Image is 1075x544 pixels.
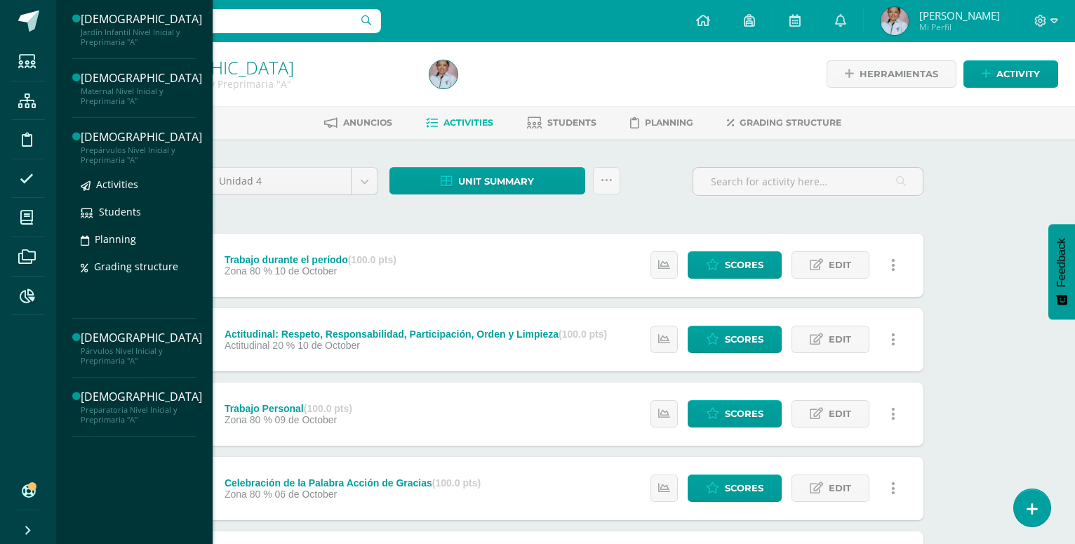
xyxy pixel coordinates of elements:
[109,58,413,77] h1: Evangelización
[919,8,1000,22] span: [PERSON_NAME]
[963,60,1058,88] a: Activity
[81,204,202,220] a: Students
[725,326,763,352] span: Scores
[275,414,338,425] span: 09 de October
[304,403,352,414] strong: (100.0 pts)
[348,254,396,265] strong: (100.0 pts)
[95,232,136,246] span: Planning
[275,489,338,500] span: 06 de October
[829,475,851,501] span: Edit
[225,414,272,425] span: Zona 80 %
[225,265,272,277] span: Zona 80 %
[81,11,202,47] a: [DEMOGRAPHIC_DATA]Jardín Infantil Nivel Inicial y Preprimaria "A"
[81,231,202,247] a: Planning
[727,112,841,134] a: Grading structure
[688,475,782,502] a: Scores
[225,340,295,351] span: Actitudinal 20 %
[645,117,693,128] span: Planning
[96,178,138,191] span: Activities
[81,346,202,366] div: Párvulos Nivel Inicial y Preprimaria "A"
[225,403,352,414] div: Trabajo Personal
[225,329,607,340] div: Actitudinal: Respeto, Responsabilidad, Participación, Orden y Limpieza
[81,389,202,405] div: [DEMOGRAPHIC_DATA]
[829,326,851,352] span: Edit
[298,340,360,351] span: 10 de October
[527,112,596,134] a: Students
[429,60,458,88] img: 55aacedf8adb5f628c9ac20f0ef23465.png
[81,330,202,366] a: [DEMOGRAPHIC_DATA]Párvulos Nivel Inicial y Preprimaria "A"
[426,112,493,134] a: Activities
[81,70,202,86] div: [DEMOGRAPHIC_DATA]
[219,168,340,194] span: Unidad 4
[725,475,763,501] span: Scores
[860,61,938,87] span: Herramientas
[740,117,841,128] span: Grading structure
[996,61,1040,87] span: Activity
[94,260,178,273] span: Grading structure
[919,21,1000,33] span: Mi Perfil
[81,330,202,346] div: [DEMOGRAPHIC_DATA]
[1055,238,1068,287] span: Feedback
[225,254,396,265] div: Trabajo durante el período
[81,70,202,106] a: [DEMOGRAPHIC_DATA]Maternal Nivel Inicial y Preprimaria "A"
[693,168,923,195] input: Search for activity here…
[275,265,338,277] span: 10 de October
[81,389,202,425] a: [DEMOGRAPHIC_DATA]Preparatoria Nivel Inicial y Preprimaria "A"
[81,129,202,145] div: [DEMOGRAPHIC_DATA]
[81,258,202,274] a: Grading structure
[81,129,202,165] a: [DEMOGRAPHIC_DATA]Prepárvulos Nivel Inicial y Preprimaria "A"
[81,145,202,165] div: Prepárvulos Nivel Inicial y Preprimaria "A"
[65,9,381,33] input: Search a user…
[324,112,392,134] a: Anuncios
[829,252,851,278] span: Edit
[1048,224,1075,319] button: Feedback - Mostrar encuesta
[688,326,782,353] a: Scores
[109,77,413,91] div: Párvulos Nivel Inicial y Preprimaria 'A'
[81,176,202,192] a: Activities
[81,11,202,27] div: [DEMOGRAPHIC_DATA]
[829,401,851,427] span: Edit
[81,86,202,106] div: Maternal Nivel Inicial y Preprimaria "A"
[881,7,909,35] img: 55aacedf8adb5f628c9ac20f0ef23465.png
[725,252,763,278] span: Scores
[688,251,782,279] a: Scores
[81,27,202,47] div: Jardín Infantil Nivel Inicial y Preprimaria "A"
[343,117,392,128] span: Anuncios
[458,168,534,194] span: Unit summary
[432,477,481,489] strong: (100.0 pts)
[208,168,378,194] a: Unidad 4
[99,205,141,218] span: Students
[81,405,202,425] div: Preparatoria Nivel Inicial y Preprimaria "A"
[725,401,763,427] span: Scores
[559,329,607,340] strong: (100.0 pts)
[443,117,493,128] span: Activities
[547,117,596,128] span: Students
[225,477,481,489] div: Celebración de la Palabra Acción de Gracias
[827,60,956,88] a: Herramientas
[389,167,585,194] a: Unit summary
[630,112,693,134] a: Planning
[688,400,782,427] a: Scores
[225,489,272,500] span: Zona 80 %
